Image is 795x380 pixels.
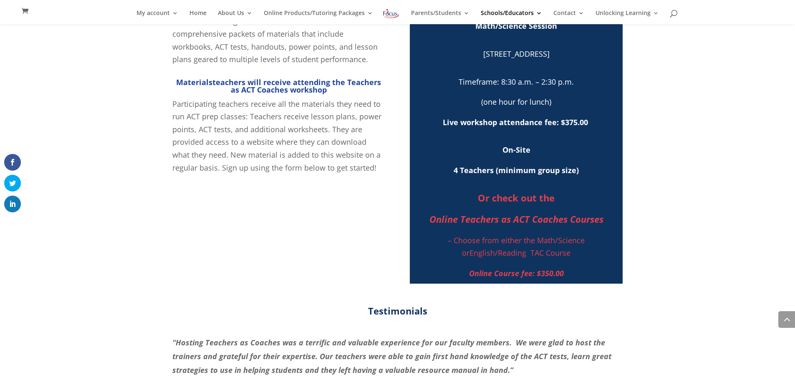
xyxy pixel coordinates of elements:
span: Online Teachers as ACT Coaches Courses [429,213,603,225]
span: 4 Teachers (minimum group size) [454,165,579,175]
span: Or check out the [478,191,555,204]
a: English/Reading TAC Course [469,248,570,258]
strong: Testimonials [368,305,427,317]
a: My account [136,10,178,24]
a: About Us [218,10,252,24]
span: teachers will receive attending the Teachers as ACT Coaches workshop [212,77,381,95]
span: Timeframe: 8:30 a.m. – 2:30 p.m. [459,77,574,87]
em: “Hosting Teachers as Coaches was a terrific and valuable experience for our faculty members. We w... [172,337,611,375]
a: Or check out the [478,194,555,204]
span: Participating teachers receive all the materials they need to run ACT prep classes: Teachers rece... [172,99,381,173]
strong: Live workshop attendance fee: $375.00 [443,117,588,127]
span: Materials [176,77,212,87]
a: Online Products/Tutoring Packages [264,10,373,24]
a: Unlocking Learning [596,10,659,24]
a: Contact [553,10,584,24]
span: (one hour for lunch) [481,97,551,107]
a: Parents/Students [411,10,469,24]
a: Online Teachers as ACT Coaches Courses [429,215,603,225]
span: [STREET_ADDRESS] [483,49,550,59]
a: Home [189,10,207,24]
a: – Choose from either the Math/Science or [448,235,585,258]
a: Schools/Educators [481,10,542,24]
strong: On-Site [502,145,530,155]
span: Math/Science Session [475,21,557,31]
img: Focus on Learning [382,8,400,20]
a: Online Course fee: $350.00 [469,268,564,278]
